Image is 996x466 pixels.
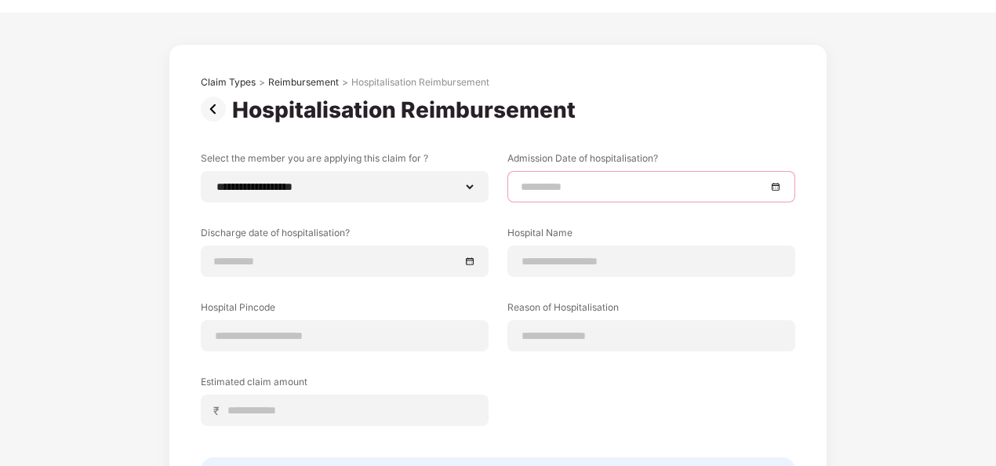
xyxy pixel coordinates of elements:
[351,76,489,89] div: Hospitalisation Reimbursement
[507,226,795,246] label: Hospital Name
[201,300,489,320] label: Hospital Pincode
[201,226,489,246] label: Discharge date of hospitalisation?
[213,403,226,418] span: ₹
[259,76,265,89] div: >
[342,76,348,89] div: >
[507,151,795,171] label: Admission Date of hospitalisation?
[201,96,232,122] img: svg+xml;base64,PHN2ZyBpZD0iUHJldi0zMngzMiIgeG1sbnM9Imh0dHA6Ly93d3cudzMub3JnLzIwMDAvc3ZnIiB3aWR0aD...
[201,151,489,171] label: Select the member you are applying this claim for ?
[201,375,489,395] label: Estimated claim amount
[268,76,339,89] div: Reimbursement
[507,300,795,320] label: Reason of Hospitalisation
[201,76,256,89] div: Claim Types
[232,96,582,123] div: Hospitalisation Reimbursement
